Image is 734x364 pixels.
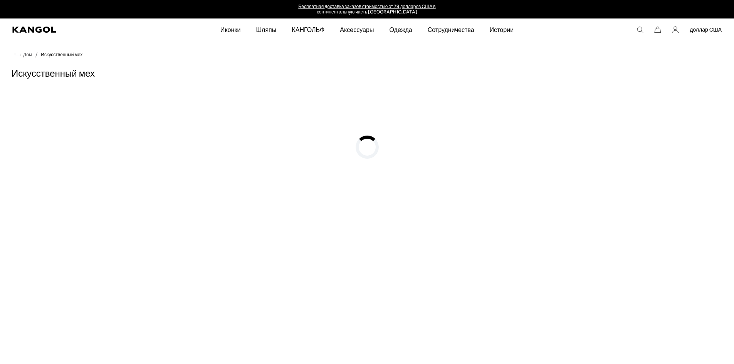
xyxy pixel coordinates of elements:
font: Иконки [220,26,241,34]
font: Сотрудничества [428,26,474,34]
font: Искусственный мех [12,69,95,79]
a: Искусственный мех [41,52,82,57]
a: Шляпы [248,18,284,41]
a: Кангол [12,27,146,33]
a: Истории [482,18,522,41]
button: Корзина [654,26,661,33]
div: Объявление [288,4,447,15]
font: Истории [490,26,514,34]
a: Аксессуары [332,18,381,41]
a: Дом [15,51,32,58]
a: Одежда [381,18,420,41]
a: Сотрудничества [420,18,482,41]
font: / [35,51,38,59]
a: Счет [672,26,679,33]
button: доллар США [690,26,722,33]
summary: Искать здесь [637,26,643,33]
div: 1 из 2 [288,4,447,15]
font: Аксессуары [340,26,374,34]
a: Иконки [213,18,249,41]
slideshow-component: Панель объявлений [288,4,447,15]
font: КАНГОЛЬФ [292,26,324,34]
font: Дом [23,52,32,57]
a: Бесплатная доставка заказов стоимостью от 79 долларов США в континентальную часть [GEOGRAPHIC_DATA] [298,3,435,15]
a: КАНГОЛЬФ [284,18,332,41]
font: Шляпы [256,26,276,34]
font: Одежда [389,26,412,34]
